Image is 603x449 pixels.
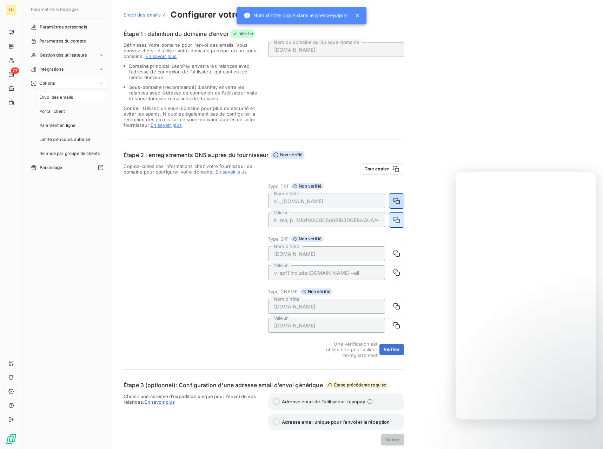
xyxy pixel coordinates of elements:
span: Sous-domaine (recommandé) : [129,84,199,90]
a: Paiement en ligne [37,120,106,131]
span: En savoir plus [144,399,175,405]
span: Définissez votre domaine pour l'envoi des emails. Vous pouvez choisir d’utiliser votre domaine pr... [124,42,258,59]
input: placeholder [268,318,385,333]
span: Limite d’encours autorisé [39,136,91,143]
span: Paramètres personnels [40,24,87,30]
span: LeanPay enverra les relances avec l’adresse de connexion de l’utilisateur mais le sous-domaine re... [129,84,257,101]
button: Valider [381,434,404,445]
span: Étape précédente requise [325,381,389,389]
h6: Étape 2 : enregistrements DNS auprès du fournisseur [124,151,269,159]
input: placeholder [268,246,385,261]
a: Relance par groupe de clients [37,148,106,159]
a: Parrainage [28,162,106,173]
span: LeanPay enverra les relances avec l’adresse de connexion de l’utilisateur qui contient ce même do... [129,63,249,80]
span: Parrainage [40,164,62,171]
span: Adresse email de l’utilisateur Leanpay [282,399,365,404]
input: placeholder [268,194,385,208]
a: Limite d’encours autorisé [37,134,106,145]
iframe: Intercom live chat [579,425,596,442]
span: Type SPF [268,236,289,242]
span: Non vérifié [300,288,333,295]
input: placeholder [268,42,404,57]
span: Adresse email unique pour l’envoi et la réception [282,419,390,425]
span: Une vérification est obligatoire pour valider l’enregistrement [310,341,377,358]
span: Non vérifié [291,183,324,189]
h3: Configurer votre DNS [171,8,260,21]
input: placeholder [268,299,385,314]
span: Relance par groupe de clients [39,150,100,157]
button: Tout copier [360,163,404,175]
span: 77 [11,67,19,74]
a: Envoi des emails [37,92,106,103]
h6: Étape 1 : définition du domaine d’envoi [124,30,228,38]
input: Adresse email de l’utilisateur Leanpay [273,398,280,405]
span: Envoi des emails [39,94,73,100]
input: placeholder [268,213,385,227]
a: 77 [6,69,16,80]
img: Logo LeanPay [6,434,17,445]
span: Choisir une adresse d’expédition unique pour l’envoi de vos relances. [124,393,260,445]
a: En savoir plus [216,169,247,175]
span: Copiez-collez ces informations chez votre fournisseur de domaine pour configurer votre domaine. [124,163,260,175]
a: Gestion des utilisateurs [28,50,106,61]
input: Adresse email unique pour l’envoi et la réception [273,418,280,425]
span: Conseil : [124,105,143,111]
a: Portail client [37,106,106,117]
a: OptionsEnvoi des emailsPortail clientPaiement en ligneLimite d’encours autoriséRelance par groupe... [28,78,106,159]
span: Intégrations [39,66,64,72]
span: En savoir plus [151,122,182,128]
span: Portail client [39,108,65,115]
span: Non vérifié [271,151,305,159]
span: Paiement en ligne [39,122,76,129]
span: Envoi des emails [124,12,161,18]
a: Intégrations [28,64,106,75]
a: Paramètres du compte [28,35,106,47]
a: Paramètres personnels [28,21,106,33]
span: Utilisez un sous-domaine pour plus de sécurité et éviter les spams. N'oubliez également pas de co... [124,105,260,128]
span: Non vérifié [291,236,324,242]
span: Paramètres & Réglages [31,7,79,12]
span: Type CNAME [268,289,298,294]
span: Vérifié [230,30,255,38]
input: placeholder [268,265,385,280]
span: Options [39,80,55,86]
span: Paramètres du compte [39,38,86,44]
button: Vérifier [379,344,404,355]
span: Gestion des utilisateurs [40,52,87,58]
span: Type TXT [268,183,289,189]
span: En savoir plus [145,53,177,59]
iframe: Intercom live chat [456,172,596,419]
h6: Étape 3 (optionnel): Configuration d'une adresse email d’envoi générique [124,381,323,389]
span: Domaine principal : [129,63,172,69]
div: LU [6,4,17,15]
div: Nom d’hôte copié dans le presse-papier [244,9,348,22]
